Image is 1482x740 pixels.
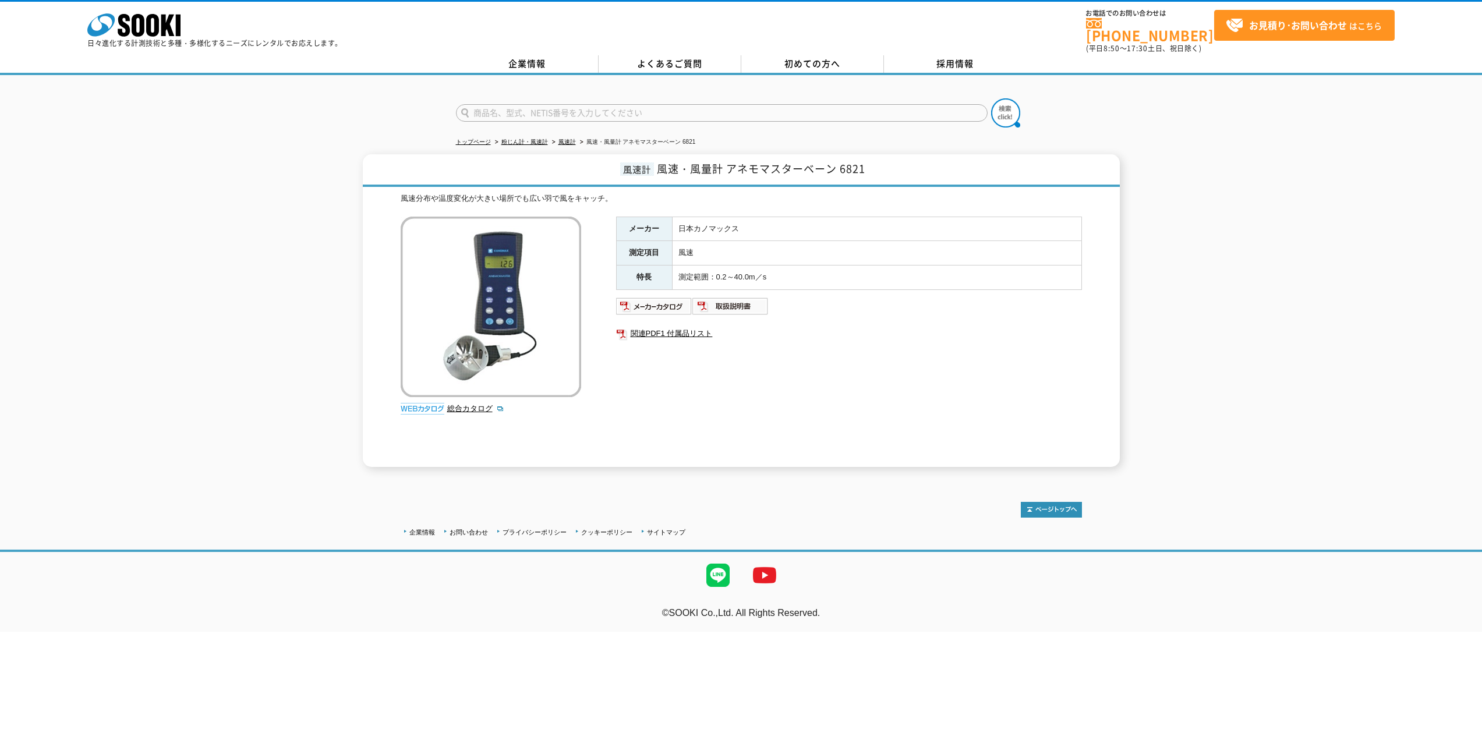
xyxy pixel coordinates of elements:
a: 採用情報 [884,55,1027,73]
th: 測定項目 [616,241,672,265]
a: サイトマップ [647,529,685,536]
p: 日々進化する計測技術と多種・多様化するニーズにレンタルでお応えします。 [87,40,342,47]
a: 風速計 [558,139,576,145]
a: テストMail [1437,620,1482,630]
a: トップページ [456,139,491,145]
a: 企業情報 [409,529,435,536]
a: お問い合わせ [450,529,488,536]
a: 取扱説明書 [692,305,769,313]
th: 特長 [616,265,672,290]
a: [PHONE_NUMBER] [1086,18,1214,42]
input: 商品名、型式、NETIS番号を入力してください [456,104,988,122]
td: 日本カノマックス [672,217,1081,241]
a: 総合カタログ [447,404,504,413]
th: メーカー [616,217,672,241]
strong: お見積り･お問い合わせ [1249,18,1347,32]
img: トップページへ [1021,502,1082,518]
img: LINE [695,552,741,599]
span: 初めての方へ [784,57,840,70]
img: YouTube [741,552,788,599]
span: はこちら [1226,17,1382,34]
a: よくあるご質問 [599,55,741,73]
a: 粉じん計・風速計 [501,139,548,145]
a: メーカーカタログ [616,305,692,313]
img: btn_search.png [991,98,1020,128]
span: 風速計 [620,162,654,176]
a: お見積り･お問い合わせはこちら [1214,10,1395,41]
a: 初めての方へ [741,55,884,73]
span: お電話でのお問い合わせは [1086,10,1214,17]
div: 風速分布や温度変化が大きい場所でも広い羽で風をキャッチ。 [401,193,1082,205]
span: 17:30 [1127,43,1148,54]
a: 企業情報 [456,55,599,73]
li: 風速・風量計 アネモマスターベーン 6821 [578,136,696,148]
span: (平日 ～ 土日、祝日除く) [1086,43,1201,54]
a: 関連PDF1 付属品リスト [616,326,1082,341]
img: 風速・風量計 アネモマスターベーン 6821 [401,217,581,397]
span: 8:50 [1103,43,1120,54]
img: メーカーカタログ [616,297,692,316]
td: 測定範囲：0.2～40.0m／s [672,265,1081,290]
span: 風速・風量計 アネモマスターベーン 6821 [657,161,865,176]
a: プライバシーポリシー [503,529,567,536]
img: webカタログ [401,403,444,415]
td: 風速 [672,241,1081,265]
a: クッキーポリシー [581,529,632,536]
img: 取扱説明書 [692,297,769,316]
